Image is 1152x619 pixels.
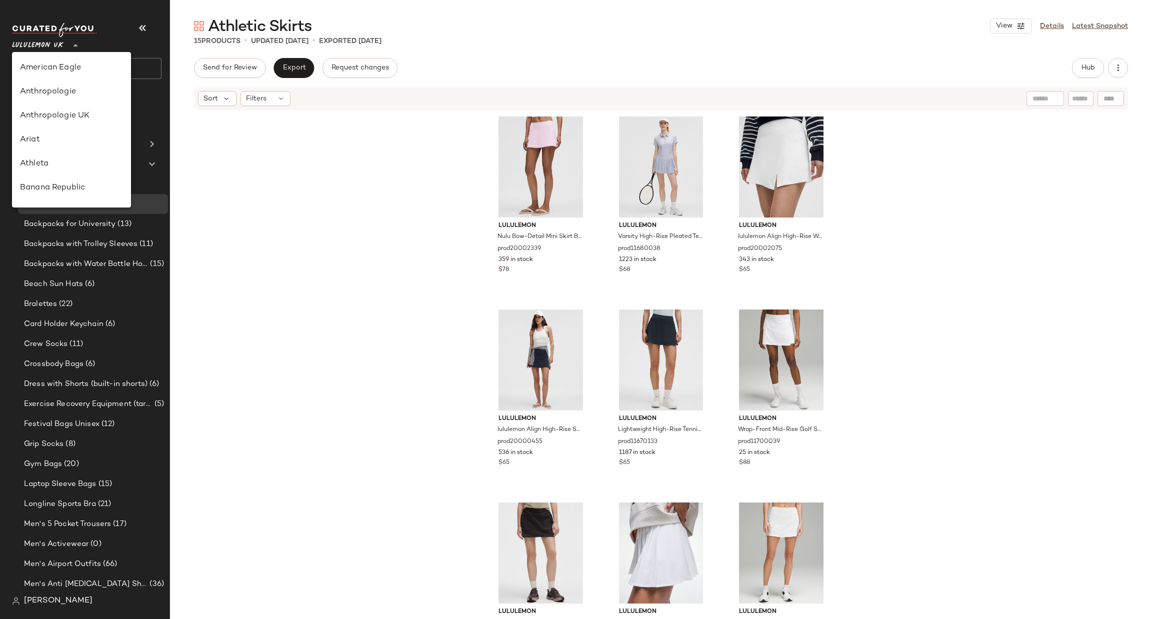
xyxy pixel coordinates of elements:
[99,418,115,430] span: (12)
[63,438,75,450] span: (8)
[619,255,656,264] span: 1223 in stock
[611,502,711,603] img: LW8ALXS_0002_1
[137,238,153,250] span: (11)
[322,58,397,78] button: Request changes
[152,398,164,410] span: (5)
[273,58,314,78] button: Export
[16,99,26,109] img: svg%3e
[282,64,305,72] span: Export
[619,448,655,457] span: 1187 in stock
[24,358,83,370] span: Crossbody Bags
[619,607,703,616] span: lululemon
[24,438,63,450] span: Grip Socks
[12,23,97,37] img: cfy_white_logo.C9jOOHJF.svg
[319,36,381,46] p: Exported [DATE]
[619,414,703,423] span: lululemon
[312,35,315,47] span: •
[738,425,822,434] span: Wrap-Front Mid-Rise Golf Skirt
[244,35,247,47] span: •
[88,538,101,550] span: (0)
[34,118,78,130] span: All Products
[62,458,79,470] span: (20)
[497,437,542,446] span: prod20000455
[24,378,147,390] span: Dress with Shorts (built-in shorts)
[490,116,591,217] img: LW8AOWS_070105_1
[251,36,308,46] p: updated [DATE]
[731,309,831,410] img: LW8AJTS_0002_1
[24,198,76,210] span: Athletic Skirts
[611,116,711,217] img: LW8AQ9S_032507_1
[1072,21,1128,31] a: Latest Snapshot
[96,478,112,490] span: (15)
[101,558,117,570] span: (66)
[739,221,823,230] span: lululemon
[147,578,164,590] span: (36)
[32,98,71,110] span: Dashboard
[497,244,541,253] span: prod20002339
[498,607,583,616] span: lululemon
[83,358,95,370] span: (6)
[619,265,630,274] span: $68
[76,198,92,210] span: (15)
[24,278,83,290] span: Beach Sun Hats
[111,518,126,530] span: (17)
[34,138,99,150] span: Global Clipboards
[194,36,240,46] div: Products
[498,458,509,467] span: $65
[24,218,115,230] span: Backpacks for University
[69,178,81,190] span: (6)
[498,448,533,457] span: 536 in stock
[24,298,57,310] span: Bralettes
[739,255,774,264] span: 343 in stock
[498,255,533,264] span: 359 in stock
[731,502,831,603] img: LW8A85T_0002_1
[24,538,88,550] span: Men's Activewear
[611,309,711,410] img: LW8AK7S_031382_1
[739,458,750,467] span: $88
[99,138,115,150] span: (15)
[24,318,103,330] span: Card Holder Keychain
[738,244,782,253] span: prod20002075
[24,418,99,430] span: Festival Bags Unisex
[618,232,702,241] span: Varsity High-Rise Pleated Tennis Skirt
[990,18,1032,33] button: View
[24,558,101,570] span: Men's Airport Outfits
[619,458,630,467] span: $65
[208,17,311,37] span: Athletic Skirts
[24,458,62,470] span: Gym Bags
[618,425,702,434] span: Lightweight High-Rise Tennis Skirt
[739,265,750,274] span: $65
[194,21,204,31] img: svg%3e
[1040,21,1064,31] a: Details
[738,437,780,446] span: prod11700039
[147,378,159,390] span: (6)
[739,414,823,423] span: lululemon
[739,607,823,616] span: lululemon
[115,218,131,230] span: (13)
[618,437,657,446] span: prod11670133
[995,22,1012,30] span: View
[96,498,111,510] span: (21)
[24,578,147,590] span: Men's Anti [MEDICAL_DATA] Shorts
[498,414,583,423] span: lululemon
[194,37,201,45] span: 15
[70,158,90,170] span: (269)
[24,478,96,490] span: Laptop Sleeve Bags
[618,244,660,253] span: prod11680038
[490,309,591,410] img: LW8AQ1S_031382_1
[1081,64,1095,72] span: Hub
[24,398,152,410] span: Exercise Recovery Equipment (target mobility + muscle recovery equipment)
[739,448,770,457] span: 25 in stock
[24,595,92,607] span: [PERSON_NAME]
[57,298,72,310] span: (22)
[246,93,266,104] span: Filters
[148,258,164,270] span: (15)
[1072,58,1104,78] button: Hub
[497,232,582,241] span: Nulu Bow-Detail Mini Skirt Balletcore Set
[203,93,218,104] span: Sort
[24,518,111,530] span: Men's 5 Pocket Trousers
[34,158,70,170] span: Curations
[24,258,148,270] span: Backpacks with Water Bottle Holder
[24,338,67,350] span: Crew Socks
[498,265,509,274] span: $78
